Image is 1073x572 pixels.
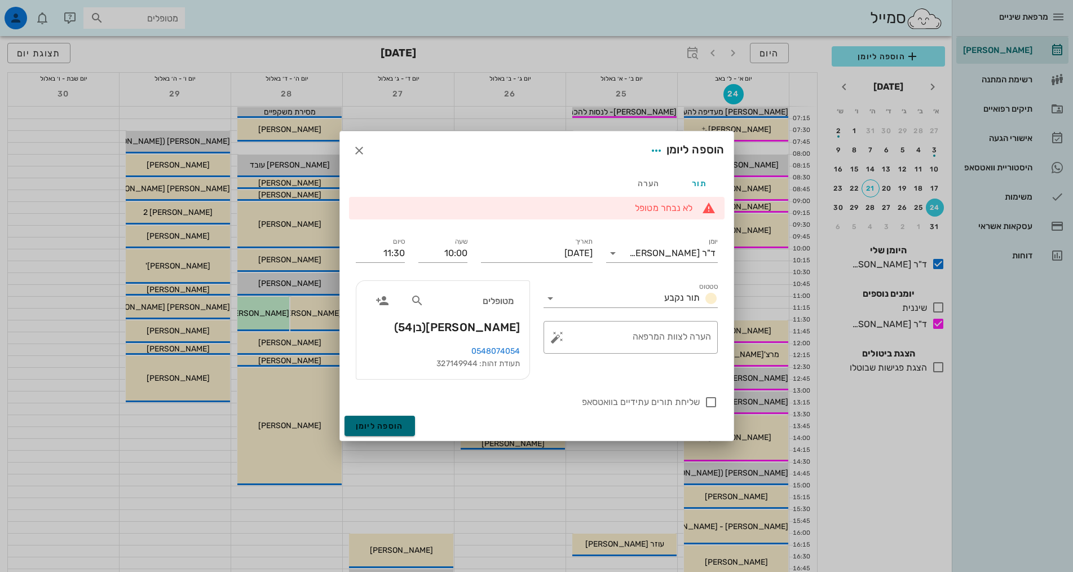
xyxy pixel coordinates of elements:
[606,244,718,262] div: יומןד"ר [PERSON_NAME]
[345,416,415,436] button: הוספה ליומן
[398,320,413,334] span: 54
[708,237,718,246] label: יומן
[664,292,700,303] span: תור נקבע
[372,202,693,214] li: לא נבחר מטופל
[471,346,520,356] a: 0548074054
[699,283,718,291] label: סטטוס
[629,248,716,258] div: ד"ר [PERSON_NAME]
[575,237,593,246] label: תאריך
[544,289,718,307] div: סטטוסתור נקבע
[674,170,725,197] div: תור
[623,170,674,197] div: הערה
[394,318,520,336] span: [PERSON_NAME]
[646,140,725,161] div: הוספה ליומן
[454,237,467,246] label: שעה
[394,320,426,334] span: (בן )
[393,237,405,246] label: סיום
[356,421,404,431] span: הוספה ליומן
[356,397,700,408] label: שליחת תורים עתידיים בוואטסאפ
[365,358,520,370] div: תעודת זהות: 327149944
